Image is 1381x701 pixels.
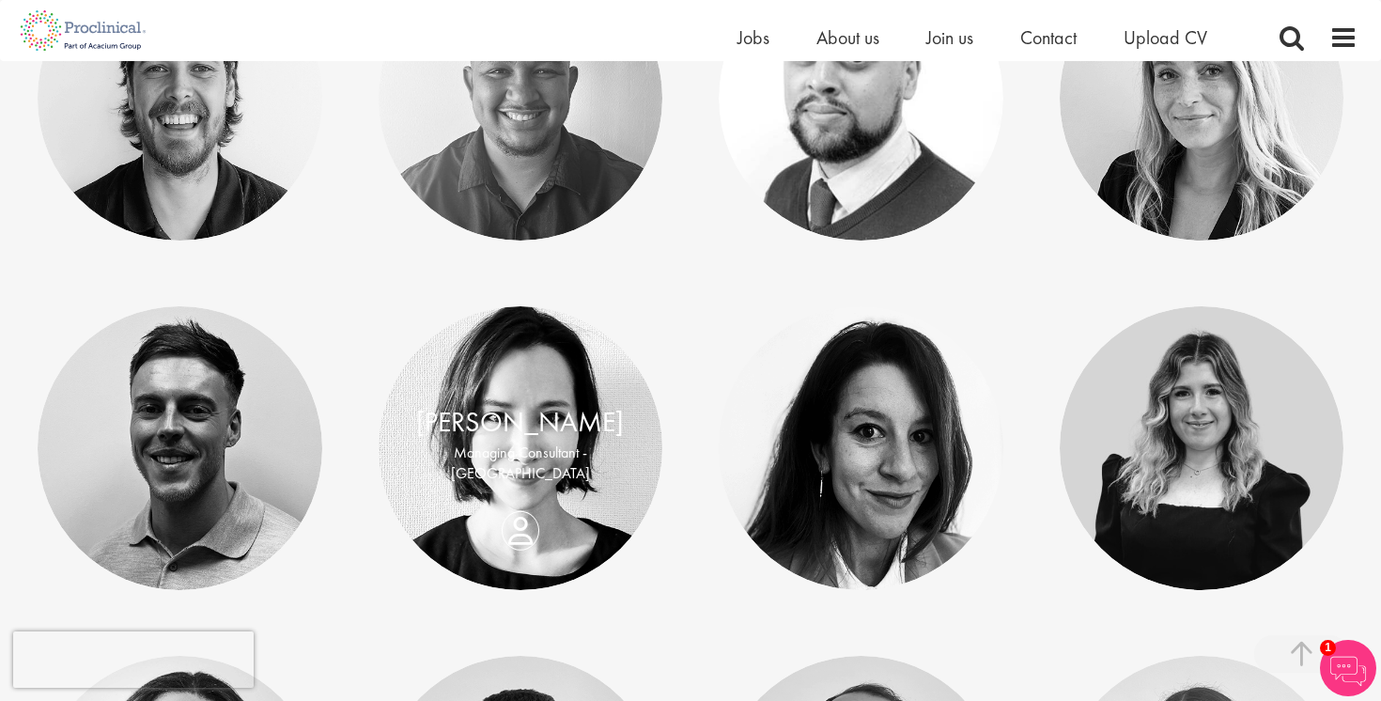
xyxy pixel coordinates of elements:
iframe: reCAPTCHA [13,631,254,688]
a: About us [816,25,879,50]
a: [PERSON_NAME] [416,404,624,440]
a: Join us [926,25,973,50]
span: 1 [1320,640,1336,656]
a: Contact [1020,25,1077,50]
img: Chatbot [1320,640,1376,696]
a: Jobs [737,25,769,50]
a: Upload CV [1124,25,1207,50]
p: Managing Consultant - [GEOGRAPHIC_DATA] [397,442,644,485]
